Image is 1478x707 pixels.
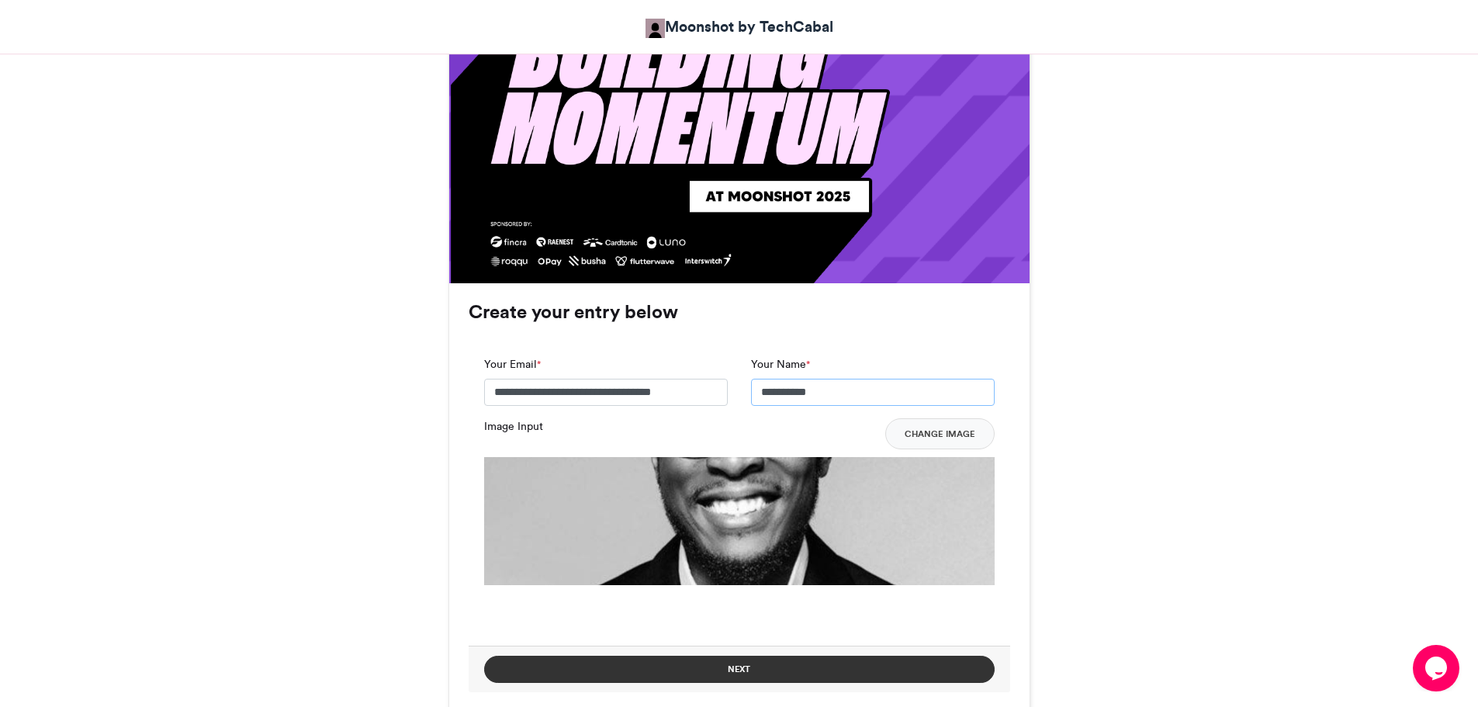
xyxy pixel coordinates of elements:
label: Your Email [484,356,541,373]
img: Moonshot by TechCabal [646,19,665,38]
a: Moonshot by TechCabal [646,16,833,38]
button: Change Image [885,418,995,449]
button: Next [484,656,995,683]
iframe: chat widget [1413,645,1462,691]
label: Image Input [484,418,543,435]
h3: Create your entry below [469,303,1010,321]
label: Your Name [751,356,810,373]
